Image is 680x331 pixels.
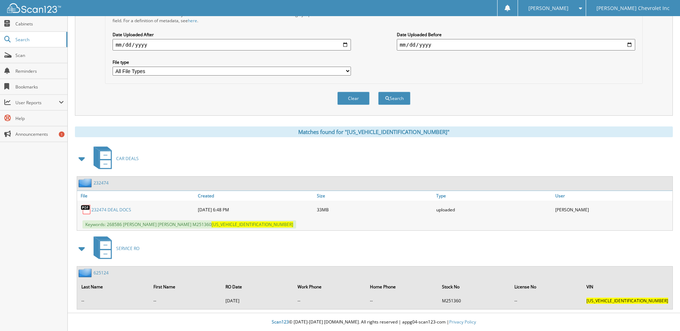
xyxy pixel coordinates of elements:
div: © [DATE]-[DATE] [DOMAIN_NAME]. All rights reserved | appg04-scan123-com | [68,313,680,331]
input: start [113,39,351,51]
td: -- [294,295,365,307]
a: 625124 [94,270,109,276]
div: [DATE] 6:48 PM [196,202,315,217]
a: 232474 DEAL DOCS [91,207,131,213]
th: VIN [583,279,672,294]
span: [PERSON_NAME] Chevrolet Inc [596,6,670,10]
a: Privacy Policy [449,319,476,325]
span: SERVICE RO [116,245,139,251]
div: Matches found for "[US_VEHICLE_IDENTIFICATION_NUMBER]" [75,126,673,137]
span: Cabinets [15,21,64,27]
th: License No [511,279,582,294]
div: 1 [59,131,65,137]
td: -- [366,295,438,307]
a: SERVICE RO [89,234,139,263]
a: CAR DEALS [89,144,139,173]
img: scan123-logo-white.svg [7,3,61,13]
td: -- [78,295,149,307]
th: Work Phone [294,279,365,294]
th: First Name [150,279,221,294]
th: Home Phone [366,279,438,294]
img: folder2.png [79,178,94,187]
span: [US_VEHICLE_IDENTIFICATION_NUMBER] [211,221,293,227]
td: -- [511,295,582,307]
button: Search [378,92,410,105]
button: Clear [337,92,370,105]
a: User [553,191,672,201]
span: Announcements [15,131,64,137]
span: Scan [15,52,64,58]
label: File type [113,59,351,65]
span: [US_VEHICLE_IDENTIFICATION_NUMBER] [586,298,668,304]
label: Date Uploaded After [113,32,351,38]
th: RO Date [222,279,293,294]
th: Stock No [438,279,510,294]
input: end [397,39,635,51]
span: Scan123 [272,319,289,325]
label: Date Uploaded Before [397,32,635,38]
iframe: Chat Widget [644,297,680,331]
span: CAR DEALS [116,155,139,162]
a: File [77,191,196,201]
a: Type [434,191,553,201]
td: -- [150,295,221,307]
th: Last Name [78,279,149,294]
span: Keywords: 268586 [PERSON_NAME] [PERSON_NAME] M251360 [82,220,296,229]
span: Help [15,115,64,121]
td: M251360 [438,295,510,307]
span: [PERSON_NAME] [528,6,569,10]
div: 33MB [315,202,434,217]
div: All metadata fields are searched by default. Select a cabinet with metadata to enable filtering b... [113,11,351,24]
span: Search [15,37,63,43]
a: 232474 [94,180,109,186]
span: Reminders [15,68,64,74]
div: [PERSON_NAME] [553,202,672,217]
a: Size [315,191,434,201]
a: Created [196,191,315,201]
span: User Reports [15,100,59,106]
div: uploaded [434,202,553,217]
span: Bookmarks [15,84,64,90]
a: here [188,18,197,24]
img: folder2.png [79,268,94,277]
td: [DATE] [222,295,293,307]
img: PDF.png [81,204,91,215]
